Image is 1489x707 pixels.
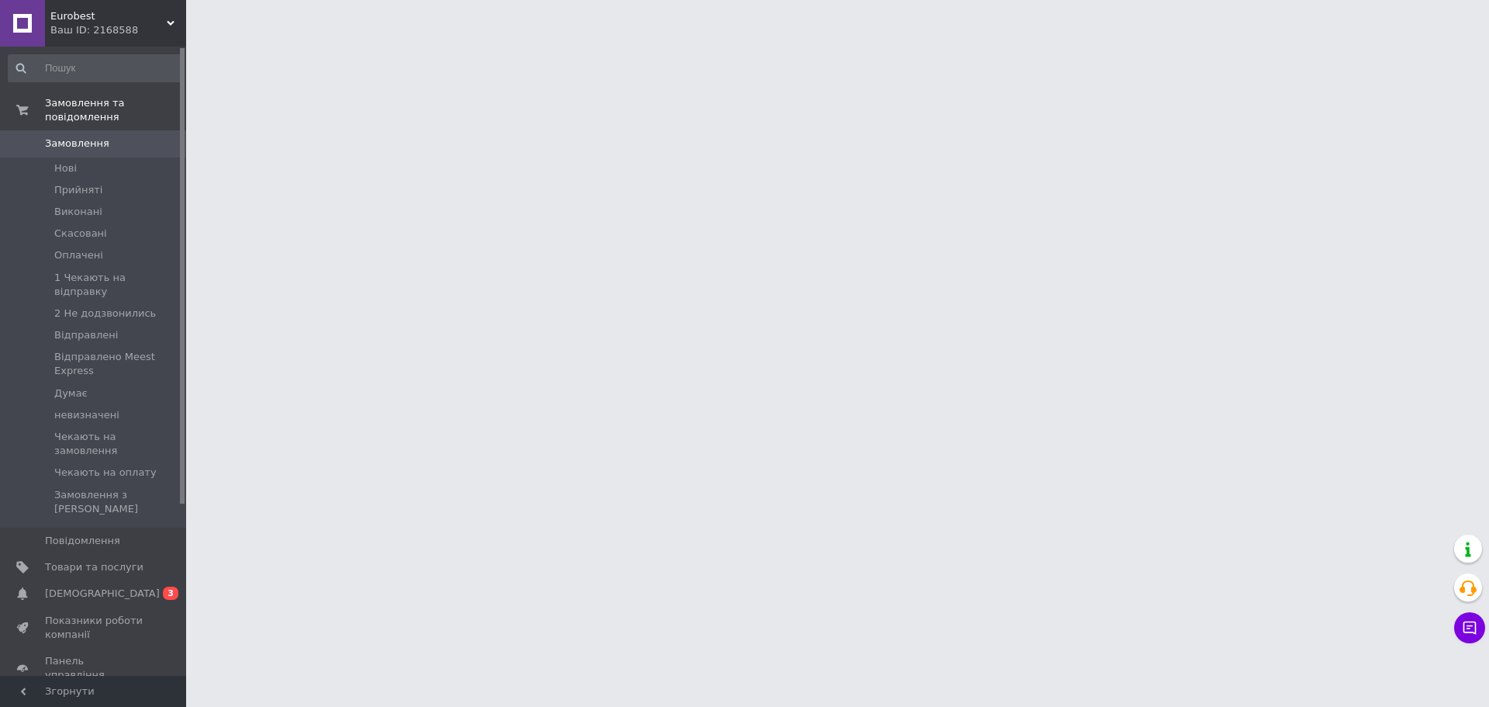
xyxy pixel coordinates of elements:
span: Товари та послуги [45,560,143,574]
span: 3 [163,587,178,600]
span: Виконані [54,205,102,219]
span: Чекають на оплату [54,466,157,480]
span: 1 Чекають на відправку [54,271,181,299]
span: Відправлено Meest Express [54,350,181,378]
span: Оплачені [54,248,103,262]
span: Скасовані [54,227,107,241]
span: 2 Не додзвонились [54,307,156,321]
span: Замовлення [45,137,109,151]
span: Замовлення та повідомлення [45,96,186,124]
span: Думає [54,386,88,400]
span: Чекають на замовлення [54,430,181,458]
input: Пошук [8,54,183,82]
span: Нові [54,161,77,175]
span: невизначені [54,408,119,422]
button: Чат з покупцем [1454,612,1485,643]
span: Eurobest [50,9,167,23]
span: Прийняті [54,183,102,197]
span: [DEMOGRAPHIC_DATA] [45,587,160,601]
div: Ваш ID: 2168588 [50,23,186,37]
span: Замовлення з [PERSON_NAME] [54,488,181,516]
span: Відправлені [54,328,118,342]
span: Повідомлення [45,534,120,548]
span: Панель управління [45,654,143,682]
span: Показники роботи компанії [45,614,143,642]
